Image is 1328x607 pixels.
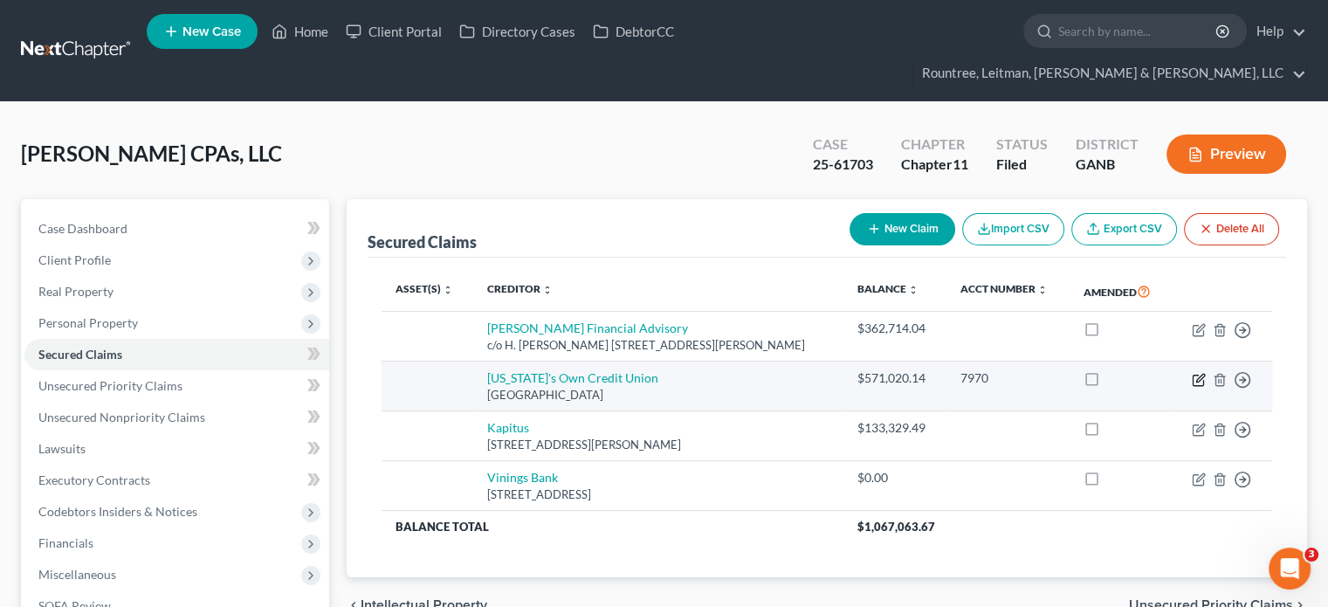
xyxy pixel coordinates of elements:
[857,282,919,295] a: Balance unfold_more
[487,387,829,404] div: [GEOGRAPHIC_DATA]
[38,535,93,550] span: Financials
[38,221,127,236] span: Case Dashboard
[1184,213,1279,245] button: Delete All
[960,369,1056,387] div: 7970
[24,465,329,496] a: Executory Contracts
[1071,213,1177,245] a: Export CSV
[901,135,968,155] div: Chapter
[38,441,86,456] span: Lawsuits
[487,470,558,485] a: Vinings Bank
[1269,548,1311,590] iframe: Intercom live chat
[908,285,919,295] i: unfold_more
[1037,285,1048,295] i: unfold_more
[1058,15,1218,47] input: Search by name...
[38,347,122,362] span: Secured Claims
[451,16,584,47] a: Directory Cases
[857,419,932,437] div: $133,329.49
[584,16,683,47] a: DebtorCC
[487,337,829,354] div: c/o H. [PERSON_NAME] [STREET_ADDRESS][PERSON_NAME]
[857,369,932,387] div: $571,020.14
[38,284,114,299] span: Real Property
[542,285,553,295] i: unfold_more
[813,135,873,155] div: Case
[443,285,453,295] i: unfold_more
[24,402,329,433] a: Unsecured Nonpriority Claims
[368,231,477,252] div: Secured Claims
[38,472,150,487] span: Executory Contracts
[913,58,1306,89] a: Rountree, Leitman, [PERSON_NAME] & [PERSON_NAME], LLC
[996,135,1048,155] div: Status
[857,320,932,337] div: $362,714.04
[182,25,241,38] span: New Case
[38,378,182,393] span: Unsecured Priority Claims
[487,282,553,295] a: Creditor unfold_more
[38,315,138,330] span: Personal Property
[24,370,329,402] a: Unsecured Priority Claims
[38,504,197,519] span: Codebtors Insiders & Notices
[1070,272,1172,312] th: Amended
[1248,16,1306,47] a: Help
[487,437,829,453] div: [STREET_ADDRESS][PERSON_NAME]
[38,252,111,267] span: Client Profile
[1304,548,1318,562] span: 3
[487,370,658,385] a: [US_STATE]'s Own Credit Union
[24,339,329,370] a: Secured Claims
[337,16,451,47] a: Client Portal
[24,433,329,465] a: Lawsuits
[21,141,282,166] span: [PERSON_NAME] CPAs, LLC
[38,567,116,582] span: Miscellaneous
[1076,155,1139,175] div: GANB
[1076,135,1139,155] div: District
[1166,135,1286,174] button: Preview
[38,410,205,424] span: Unsecured Nonpriority Claims
[396,282,453,295] a: Asset(s) unfold_more
[960,282,1048,295] a: Acct Number unfold_more
[24,213,329,245] a: Case Dashboard
[813,155,873,175] div: 25-61703
[857,520,935,534] span: $1,067,063.67
[263,16,337,47] a: Home
[382,511,843,542] th: Balance Total
[996,155,1048,175] div: Filed
[953,155,968,172] span: 11
[487,420,529,435] a: Kapitus
[962,213,1064,245] button: Import CSV
[487,321,688,335] a: [PERSON_NAME] Financial Advisory
[857,469,932,486] div: $0.00
[850,213,955,245] button: New Claim
[901,155,968,175] div: Chapter
[487,486,829,503] div: [STREET_ADDRESS]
